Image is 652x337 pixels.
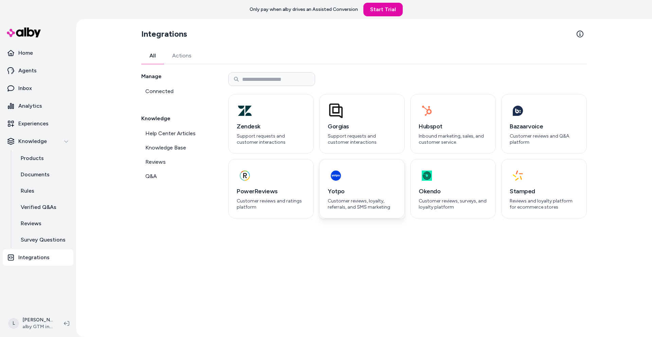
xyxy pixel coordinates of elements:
[14,183,73,199] a: Rules
[363,3,403,16] a: Start Trial
[3,63,73,79] a: Agents
[501,159,587,218] button: StampedReviews and loyalty platform for ecommerce stores
[18,137,47,145] p: Knowledge
[21,187,34,195] p: Rules
[250,6,358,13] p: Only pay when alby drives an Assisted Conversion
[18,253,50,262] p: Integrations
[410,159,496,218] button: OkendoCustomer reviews, surveys, and loyalty platform
[141,48,164,64] button: All
[419,122,487,131] h3: Hubspot
[328,198,396,210] p: Customer reviews, loyalty, referrals, and SMS marketing
[18,67,37,75] p: Agents
[145,172,157,180] span: Q&A
[14,150,73,166] a: Products
[21,171,50,179] p: Documents
[3,116,73,132] a: Experiences
[141,141,212,155] a: Knowledge Base
[145,129,196,138] span: Help Center Articles
[228,159,314,218] button: PowerReviewsCustomer reviews and ratings platform
[21,219,41,228] p: Reviews
[4,313,58,334] button: L[PERSON_NAME]alby GTM internal
[510,122,578,131] h3: Bazaarvoice
[328,122,396,131] h3: Gorgias
[510,187,578,196] h3: Stamped
[145,158,166,166] span: Reviews
[21,203,56,211] p: Verified Q&As
[419,187,487,196] h3: Okendo
[21,154,44,162] p: Products
[3,133,73,149] button: Knowledge
[14,232,73,248] a: Survey Questions
[8,318,19,329] span: L
[3,98,73,114] a: Analytics
[141,29,187,39] h2: Integrations
[237,133,305,145] p: Support requests and customer interactions
[141,170,212,183] a: Q&A
[141,72,212,81] h2: Manage
[14,199,73,215] a: Verified Q&As
[319,159,405,218] button: YotpoCustomer reviews, loyalty, referrals, and SMS marketing
[141,85,212,98] a: Connected
[141,127,212,140] a: Help Center Articles
[164,48,200,64] button: Actions
[419,198,487,210] p: Customer reviews, surveys, and loyalty platform
[510,133,578,145] p: Customer reviews and Q&A platform
[237,187,305,196] h3: PowerReviews
[237,122,305,131] h3: Zendesk
[145,87,174,95] span: Connected
[18,102,42,110] p: Analytics
[141,155,212,169] a: Reviews
[22,317,53,323] p: [PERSON_NAME]
[18,49,33,57] p: Home
[22,323,53,330] span: alby GTM internal
[7,28,41,37] img: alby Logo
[319,94,405,154] button: GorgiasSupport requests and customer interactions
[3,249,73,266] a: Integrations
[21,236,66,244] p: Survey Questions
[510,198,578,210] p: Reviews and loyalty platform for ecommerce stores
[228,94,314,154] button: ZendeskSupport requests and customer interactions
[3,80,73,96] a: Inbox
[18,84,32,92] p: Inbox
[18,120,49,128] p: Experiences
[14,166,73,183] a: Documents
[145,144,186,152] span: Knowledge Base
[410,94,496,154] button: HubspotInbound marketing, sales, and customer service.
[501,94,587,154] button: BazaarvoiceCustomer reviews and Q&A platform
[328,187,396,196] h3: Yotpo
[141,114,212,123] h2: Knowledge
[419,133,487,145] p: Inbound marketing, sales, and customer service.
[328,133,396,145] p: Support requests and customer interactions
[14,215,73,232] a: Reviews
[237,198,305,210] p: Customer reviews and ratings platform
[3,45,73,61] a: Home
